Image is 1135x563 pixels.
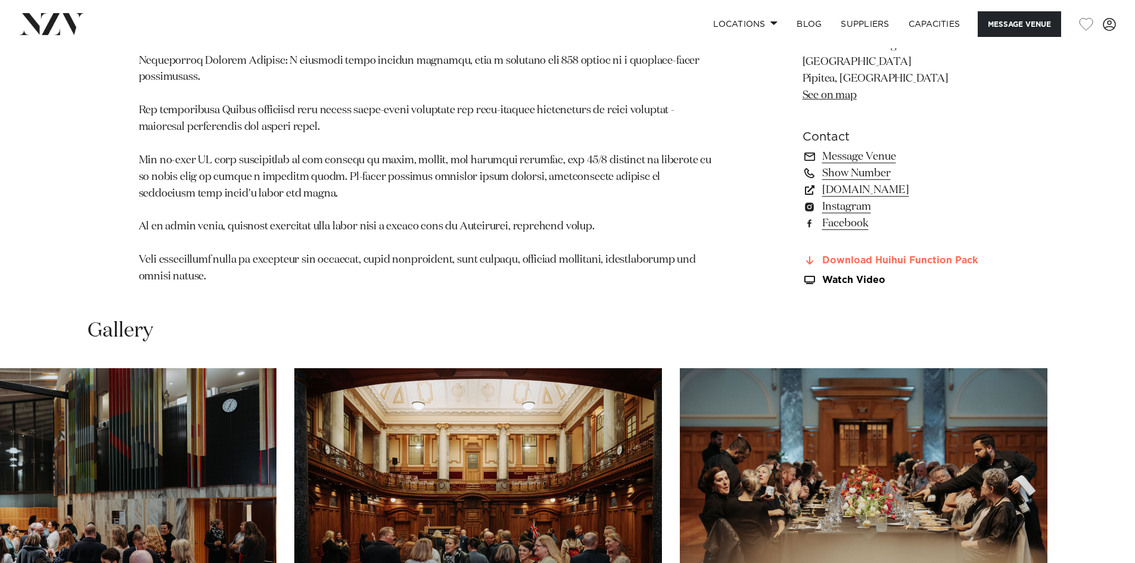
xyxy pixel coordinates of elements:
a: See on map [803,90,857,101]
a: Download Huihui Function Pack [803,255,997,266]
a: [DOMAIN_NAME] [803,181,997,198]
a: Watch Video [803,275,997,285]
a: Show Number [803,164,997,181]
h2: Gallery [88,318,153,344]
img: nzv-logo.png [19,13,84,35]
a: Capacities [899,11,970,37]
button: Message Venue [978,11,1061,37]
p: Parliament Buildings [GEOGRAPHIC_DATA] Pipitea, [GEOGRAPHIC_DATA] [803,38,997,104]
a: BLOG [787,11,831,37]
a: Locations [704,11,787,37]
a: Instagram [803,198,997,214]
h6: Contact [803,127,997,145]
a: Facebook [803,214,997,231]
a: Message Venue [803,148,997,164]
a: SUPPLIERS [831,11,898,37]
